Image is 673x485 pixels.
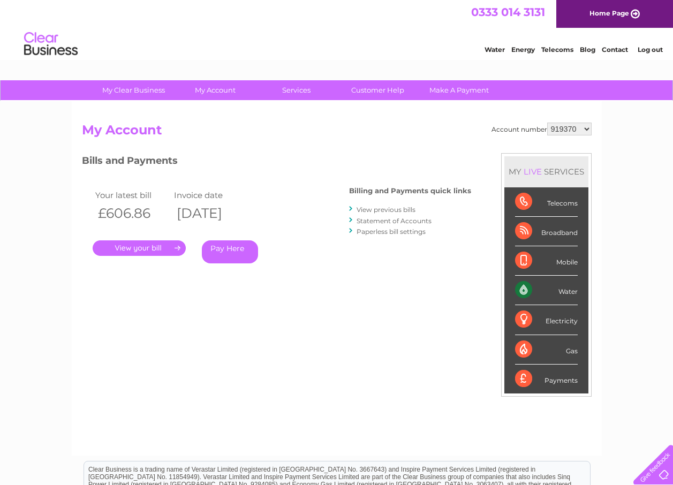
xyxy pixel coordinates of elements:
div: Clear Business is a trading name of Verastar Limited (registered in [GEOGRAPHIC_DATA] No. 3667643... [84,6,590,52]
div: Broadband [515,217,578,246]
a: Telecoms [541,46,573,54]
a: View previous bills [357,206,415,214]
h4: Billing and Payments quick links [349,187,471,195]
div: Payments [515,365,578,393]
th: [DATE] [171,202,251,224]
a: Energy [511,46,535,54]
a: Make A Payment [415,80,503,100]
a: My Clear Business [89,80,178,100]
div: Water [515,276,578,305]
h2: My Account [82,123,592,143]
div: Mobile [515,246,578,276]
a: . [93,240,186,256]
a: Statement of Accounts [357,217,432,225]
a: Paperless bill settings [357,228,426,236]
div: Electricity [515,305,578,335]
img: logo.png [24,28,78,60]
td: Your latest bill [93,188,172,202]
a: Blog [580,46,595,54]
a: Contact [602,46,628,54]
div: Account number [491,123,592,135]
a: Log out [638,46,663,54]
h3: Bills and Payments [82,153,471,172]
div: MY SERVICES [504,156,588,187]
a: Services [252,80,341,100]
a: My Account [171,80,259,100]
div: Gas [515,335,578,365]
td: Invoice date [171,188,251,202]
th: £606.86 [93,202,172,224]
a: Pay Here [202,240,258,263]
div: Telecoms [515,187,578,217]
a: 0333 014 3131 [471,5,545,19]
a: Customer Help [334,80,422,100]
a: Water [485,46,505,54]
div: LIVE [521,166,544,177]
